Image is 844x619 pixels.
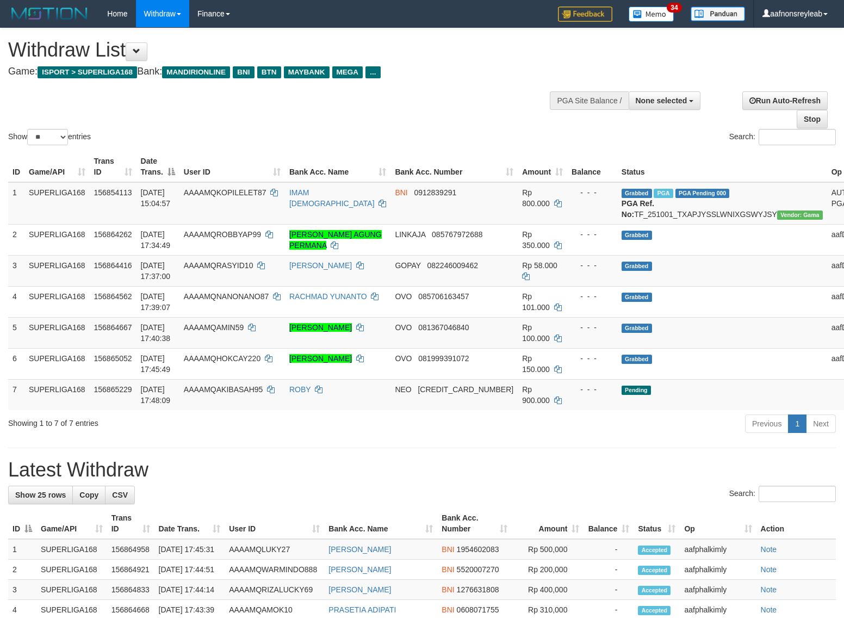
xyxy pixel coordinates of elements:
td: SUPERLIGA168 [24,255,90,286]
a: [PERSON_NAME] [289,323,352,332]
a: CSV [105,486,135,504]
td: 5 [8,317,24,348]
span: Accepted [638,566,671,575]
h1: Withdraw List [8,39,552,61]
span: Rp 350.000 [522,230,550,250]
span: Show 25 rows [15,491,66,499]
a: [PERSON_NAME] [289,261,352,270]
div: - - - [572,187,613,198]
span: MAYBANK [284,66,330,78]
th: ID [8,151,24,182]
select: Showentries [27,129,68,145]
span: None selected [636,96,687,105]
div: - - - [572,384,613,395]
span: MEGA [332,66,363,78]
td: SUPERLIGA168 [24,348,90,379]
span: Copy 082246009462 to clipboard [427,261,478,270]
span: ... [365,66,380,78]
td: - [584,539,634,560]
span: Copy 085706163457 to clipboard [418,292,469,301]
td: 156864958 [107,539,154,560]
a: Previous [745,414,789,433]
th: Bank Acc. Name: activate to sort column ascending [285,151,390,182]
span: AAAAMQROBBYAP99 [184,230,261,239]
h4: Game: Bank: [8,66,552,77]
span: Copy 081999391072 to clipboard [418,354,469,363]
div: - - - [572,322,613,333]
span: Copy [79,491,98,499]
span: 156864562 [94,292,132,301]
img: Feedback.jpg [558,7,612,22]
span: ISPORT > SUPERLIGA168 [38,66,137,78]
span: Copy 5520007270 to clipboard [457,565,499,574]
div: - - - [572,229,613,240]
span: Rp 58.000 [522,261,557,270]
span: CSV [112,491,128,499]
span: Copy 0912839291 to clipboard [414,188,456,197]
a: Note [761,545,777,554]
img: Button%20Memo.svg [629,7,674,22]
span: BNI [442,605,454,614]
td: AAAAMQWARMINDO888 [225,560,324,580]
span: Copy 1954602083 to clipboard [457,545,499,554]
th: Balance [567,151,617,182]
th: Balance: activate to sort column ascending [584,508,634,539]
span: OVO [395,323,412,332]
span: 156864262 [94,230,132,239]
td: 1 [8,539,36,560]
a: Note [761,585,777,594]
img: panduan.png [691,7,745,21]
h1: Latest Withdraw [8,459,836,481]
span: 156864416 [94,261,132,270]
a: [PERSON_NAME] [328,565,391,574]
span: BNI [442,565,454,574]
td: AAAAMQRIZALUCKY69 [225,580,324,600]
img: MOTION_logo.png [8,5,91,22]
input: Search: [759,129,836,145]
span: BNI [395,188,407,197]
td: aafphalkimly [680,560,756,580]
span: 156854113 [94,188,132,197]
b: PGA Ref. No: [622,199,654,219]
td: SUPERLIGA168 [24,286,90,317]
span: LINKAJA [395,230,425,239]
a: Note [761,605,777,614]
a: PRASETIA ADIPATI [328,605,396,614]
th: Game/API: activate to sort column ascending [36,508,107,539]
span: AAAAMQAKIBASAH95 [184,385,263,394]
label: Search: [729,129,836,145]
a: Run Auto-Refresh [742,91,828,110]
div: PGA Site Balance / [550,91,628,110]
span: [DATE] 17:45:49 [141,354,171,374]
td: SUPERLIGA168 [24,224,90,255]
span: Copy 081367046840 to clipboard [418,323,469,332]
span: [DATE] 15:04:57 [141,188,171,208]
a: [PERSON_NAME] [328,545,391,554]
th: Op: activate to sort column ascending [680,508,756,539]
input: Search: [759,486,836,502]
span: Grabbed [622,293,652,302]
th: Trans ID: activate to sort column ascending [90,151,136,182]
span: Rp 100.000 [522,323,550,343]
span: AAAAMQKOPILELET87 [184,188,266,197]
span: [DATE] 17:48:09 [141,385,171,405]
span: OVO [395,354,412,363]
td: 1 [8,182,24,225]
span: NEO [395,385,411,394]
button: None selected [629,91,701,110]
span: Copy 0608071755 to clipboard [457,605,499,614]
th: Amount: activate to sort column ascending [518,151,567,182]
div: - - - [572,353,613,364]
span: AAAAMQAMIN59 [184,323,244,332]
th: Game/API: activate to sort column ascending [24,151,90,182]
th: ID: activate to sort column descending [8,508,36,539]
span: AAAAMQHOKCAY220 [184,354,260,363]
td: Rp 200,000 [512,560,584,580]
span: Accepted [638,586,671,595]
span: BTN [257,66,281,78]
td: 3 [8,580,36,600]
th: Bank Acc. Name: activate to sort column ascending [324,508,437,539]
span: Vendor URL: https://trx31.1velocity.biz [777,211,823,220]
span: 156865229 [94,385,132,394]
td: Rp 500,000 [512,539,584,560]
